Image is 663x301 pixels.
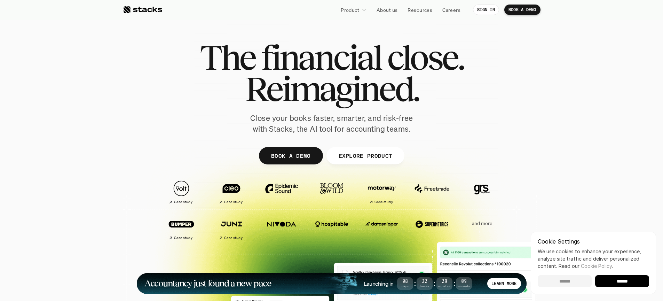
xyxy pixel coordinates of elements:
span: Days [397,285,413,287]
span: close. [387,42,464,73]
a: BOOK A DEMO [504,5,540,15]
p: BOOK A DEMO [508,7,536,12]
a: Case study [160,177,203,207]
a: Case study [160,213,203,243]
p: and more [460,221,504,226]
a: SIGN IN [473,5,499,15]
h4: Launching in [364,280,394,287]
p: BOOK A DEMO [271,150,310,161]
h2: Case study [224,236,243,240]
span: Reimagined. [245,73,418,105]
a: Case study [210,213,253,243]
span: Minutes [436,285,452,287]
p: We use cookies to enhance your experience, analyze site traffic and deliver personalized content. [538,248,649,270]
p: Resources [408,6,432,14]
a: About us [372,3,402,16]
p: Cookie Settings [538,239,649,244]
p: SIGN IN [477,7,495,12]
a: Case study [360,177,403,207]
p: EXPLORE PRODUCT [338,150,392,161]
h2: Case study [174,236,192,240]
span: Seconds [456,285,472,287]
a: Case study [210,177,253,207]
span: financial [261,42,381,73]
span: Hours [417,285,433,287]
h2: Case study [224,200,243,204]
span: Read our . [559,263,613,269]
p: LEARN MORE [491,281,516,286]
a: Resources [403,3,436,16]
h2: Case study [374,200,393,204]
span: The [200,42,255,73]
a: Privacy Policy [82,161,113,166]
span: 29 [436,280,452,284]
p: Careers [442,6,460,14]
strong: : [433,279,436,287]
strong: : [452,279,456,287]
h2: Case study [174,200,192,204]
a: BOOK A DEMO [259,147,323,164]
a: Careers [438,3,465,16]
p: Product [341,6,359,14]
span: 09 [456,280,472,284]
p: About us [377,6,397,14]
strong: : [413,279,417,287]
span: 22 [417,280,433,284]
a: Cookie Policy [581,263,612,269]
a: Accountancy just found a new paceLaunching in08Days:22Hours:29Minutes:09SecondsLEARN MORE [137,273,527,294]
span: 08 [397,280,413,284]
h1: Accountancy just found a new pace [144,279,271,287]
a: EXPLORE PRODUCT [326,147,404,164]
p: Close your books faster, smarter, and risk-free with Stacks, the AI tool for accounting teams. [245,113,419,134]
